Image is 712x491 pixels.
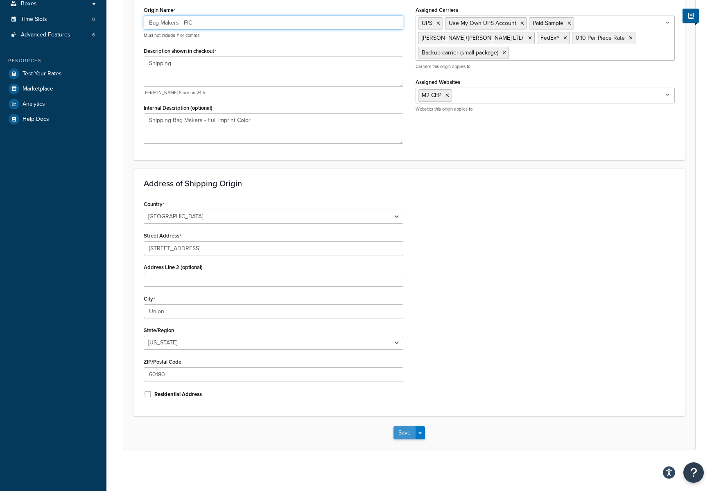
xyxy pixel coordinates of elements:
div: Resources [6,57,100,64]
span: Paid Sample [533,19,563,27]
p: Websites this origin applies to [416,106,675,112]
a: Time Slots0 [6,12,100,27]
span: Boxes [21,0,37,7]
label: Country [144,201,165,208]
span: Advanced Features [21,32,70,38]
label: Assigned Websites [416,79,460,85]
span: 0 [92,16,95,23]
span: FedEx® [540,34,559,42]
label: Residential Address [154,391,202,398]
label: Address Line 2 (optional) [144,264,203,270]
span: Analytics [23,101,45,108]
button: Show Help Docs [683,9,699,23]
a: Marketplace [6,81,100,96]
a: Advanced Features6 [6,27,100,43]
a: Analytics [6,97,100,111]
textarea: Shipping Bag Makers - Full Imprint Color [144,113,403,144]
span: Help Docs [23,116,49,123]
span: Use My Own UPS Account [449,19,516,27]
li: Advanced Features [6,27,100,43]
h3: Address of Shipping Origin [144,179,675,188]
a: Test Your Rates [6,66,100,81]
label: Origin Name [144,7,176,14]
li: Time Slots [6,12,100,27]
span: M2 CEP [422,91,441,100]
p: [PERSON_NAME] Store on 24th [144,90,403,96]
textarea: Shipping [144,57,403,87]
span: Time Slots [21,16,47,23]
span: Backup carrier (small package) [422,48,498,57]
p: Must not include # or comma [144,32,403,38]
button: Open Resource Center [683,462,704,483]
span: Marketplace [23,86,53,93]
span: Test Your Rates [23,70,62,77]
label: State/Region [144,327,174,333]
label: Street Address [144,233,181,239]
span: 0.10 Per Piece Rate [576,34,625,42]
label: Description shown in checkout [144,48,216,54]
span: UPS [422,19,432,27]
span: 6 [92,32,95,38]
button: Save [393,426,416,439]
label: Assigned Carriers [416,7,458,13]
label: City [144,296,155,302]
label: ZIP/Postal Code [144,359,181,365]
span: [PERSON_NAME]+[PERSON_NAME] LTL+ [422,34,524,42]
p: Carriers this origin applies to [416,63,675,70]
label: Internal Description (optional) [144,105,212,111]
a: Help Docs [6,112,100,127]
